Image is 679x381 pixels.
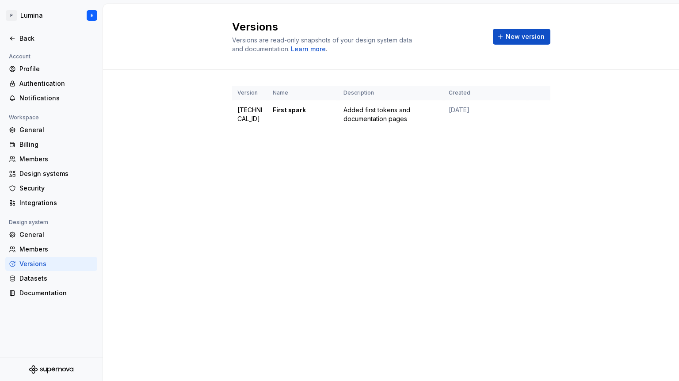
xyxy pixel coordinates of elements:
th: Name [267,86,338,100]
a: Integrations [5,196,97,210]
a: Security [5,181,97,195]
span: Versions are read-only snapshots of your design system data and documentation. [232,36,412,53]
div: Members [19,155,94,164]
a: Notifications [5,91,97,105]
td: First spark [267,100,338,129]
td: [DATE] [443,100,527,129]
div: Added first tokens and documentation pages [343,106,438,123]
div: Authentication [19,79,94,88]
div: Design system [5,217,52,228]
div: Profile [19,65,94,73]
a: Members [5,152,97,166]
h2: Versions [232,20,482,34]
a: Design systems [5,167,97,181]
span: New version [506,32,545,41]
th: Version [232,86,267,100]
a: General [5,123,97,137]
div: Documentation [19,289,94,297]
div: Notifications [19,94,94,103]
a: Members [5,242,97,256]
a: Profile [5,62,97,76]
div: General [19,126,94,134]
a: Versions [5,257,97,271]
a: Billing [5,137,97,152]
td: [TECHNICAL_ID] [232,100,267,129]
a: Datasets [5,271,97,286]
div: Billing [19,140,94,149]
div: Design systems [19,169,94,178]
div: P [6,10,17,21]
span: . [290,46,327,53]
div: E [91,12,93,19]
a: Back [5,31,97,46]
a: Learn more [291,45,326,53]
div: Workspace [5,112,42,123]
div: General [19,230,94,239]
div: Versions [19,259,94,268]
div: Members [19,245,94,254]
div: Account [5,51,34,62]
div: Integrations [19,198,94,207]
svg: Supernova Logo [29,365,73,374]
button: New version [493,29,550,45]
div: Back [19,34,94,43]
div: Datasets [19,274,94,283]
button: PLuminaE [2,6,101,25]
a: Documentation [5,286,97,300]
a: Authentication [5,76,97,91]
div: Security [19,184,94,193]
a: General [5,228,97,242]
th: Created [443,86,527,100]
div: Lumina [20,11,43,20]
th: Description [338,86,443,100]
